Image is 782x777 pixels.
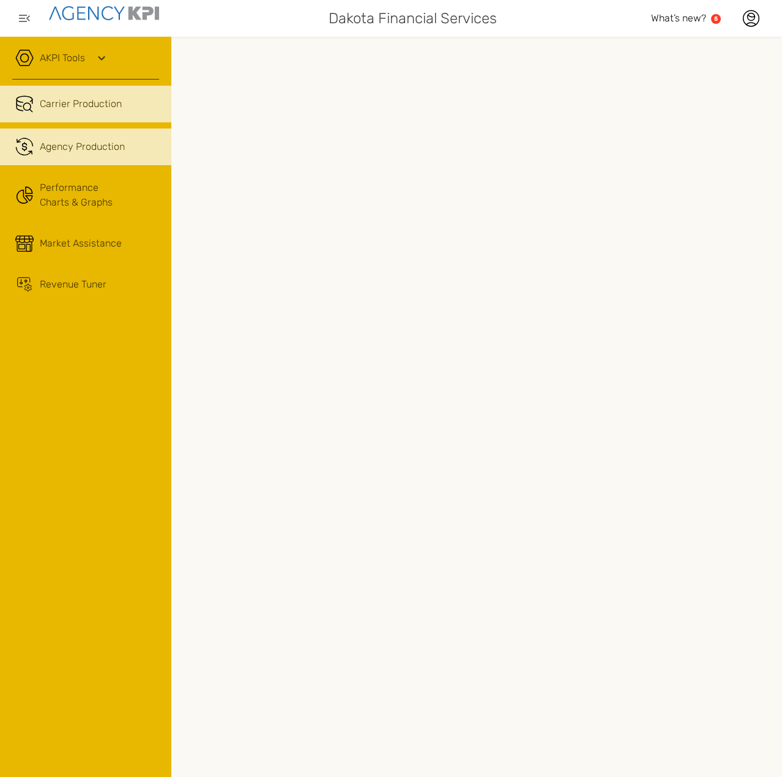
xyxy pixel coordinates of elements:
span: Market Assistance [40,236,122,251]
span: Dakota Financial Services [329,7,497,29]
text: 5 [714,15,718,22]
a: 5 [711,14,721,24]
span: Agency Production [40,139,125,154]
a: AKPI Tools [40,51,85,65]
span: Revenue Tuner [40,277,106,292]
span: What’s new? [651,12,706,24]
span: Carrier Production [40,97,122,111]
img: agencykpi-logo-550x69-2d9e3fa8.png [49,6,159,20]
